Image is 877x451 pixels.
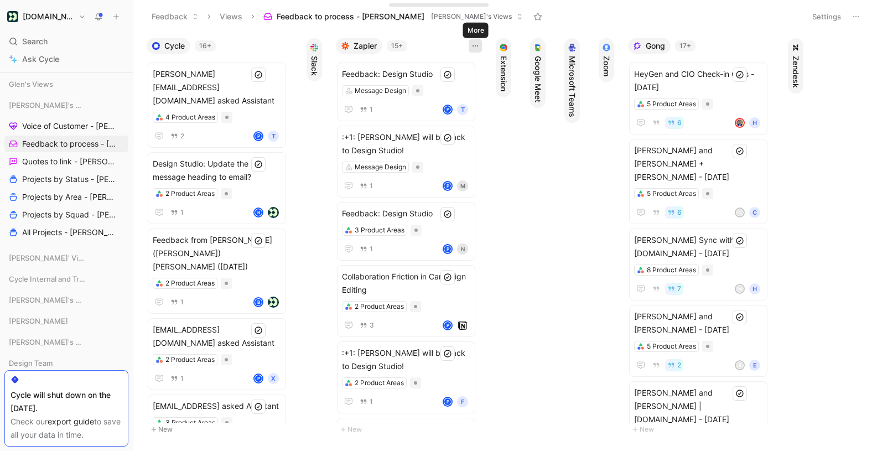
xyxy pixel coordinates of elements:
button: Feedback [147,8,204,25]
div: Microsoft Teams [560,33,584,442]
button: 1 [168,296,186,308]
button: Feedback to process - [PERSON_NAME][PERSON_NAME]'s Views [258,8,528,25]
span: Feedback: Design Studio [342,68,470,81]
div: Search [4,33,128,50]
div: Glen's Views [4,76,128,92]
span: All Projects - [PERSON_NAME] [22,227,115,238]
div: 15+ [387,40,407,51]
div: [PERSON_NAME]'s Views [4,334,128,354]
div: 2 Product Areas [165,278,215,289]
h1: [DOMAIN_NAME] [23,12,74,22]
div: Glen's Views [4,76,128,96]
button: Slack [307,38,322,81]
span: Google Meet [532,56,543,102]
a: Feedback: Design Studio3 Product Areas1PN [337,202,475,261]
div: Design Team [4,355,128,375]
a: Ask Cycle [4,51,128,68]
a: All Projects - [PERSON_NAME] [4,224,128,241]
span: Cycle [164,40,185,51]
div: Cycle will shut down on the [DATE]. [11,388,122,415]
a: :+1: [PERSON_NAME] will be back to Design Studio!2 Product Areas1PF [337,341,475,413]
div: 8 Product Areas [647,265,696,276]
span: HeyGen and CIO Check-in Calls - [DATE] [634,68,762,94]
span: [PERSON_NAME]'s Views [431,11,512,22]
button: 1 [357,243,375,255]
div: [PERSON_NAME] [4,313,128,329]
div: Design Team [4,355,128,371]
span: Gong [646,40,665,51]
div: P [444,322,452,329]
div: [PERSON_NAME]' Views [4,250,128,269]
button: Views [215,8,247,25]
a: Feedback to process - [PERSON_NAME] [4,136,128,152]
div: 3 Product Areas [355,225,404,236]
div: 2 Product Areas [165,188,215,199]
div: Zapier15+New [331,33,486,442]
a: [EMAIL_ADDRESS][DOMAIN_NAME] asked Assistant2 Product Areas1PX [148,318,286,390]
span: Feedback: Design Studio [342,207,470,220]
a: export guide [48,417,94,426]
div: Slack [302,33,326,442]
span: 1 [370,246,373,252]
a: Collaboration Friction in Campaign Editing2 Product Areas3Plogo [337,265,475,337]
div: Gong17+New [624,33,779,442]
div: E [749,360,760,371]
div: Extension [491,33,516,442]
button: Cycle [147,38,190,54]
button: Settings [807,9,846,24]
span: Ask Cycle [22,53,59,66]
span: Design Team [9,357,53,369]
span: Extension [498,56,509,91]
img: logo [457,320,468,331]
div: [PERSON_NAME] [4,313,128,333]
span: Zapier [354,40,377,51]
span: 3 [370,322,374,329]
span: Voice of Customer - [PERSON_NAME] [22,121,116,132]
img: avatar [736,119,744,127]
span: [EMAIL_ADDRESS][DOMAIN_NAME] asked Assistant [153,323,281,350]
div: Zoom [594,33,619,442]
div: C [736,209,744,216]
img: logo [268,297,279,308]
button: New [147,423,293,436]
span: 1 [370,183,373,189]
a: HeyGen and CIO Check-in Calls - [DATE]5 Product Areas6avatarH [629,63,767,134]
span: 1 [180,375,184,382]
div: Message Design [355,85,406,96]
span: 2 [677,362,681,369]
button: 6 [665,117,684,129]
div: T [268,131,279,142]
span: [PERSON_NAME] and [PERSON_NAME] + [PERSON_NAME] - [DATE] [634,144,762,184]
span: [PERSON_NAME] Sync with [DOMAIN_NAME] - [DATE] [634,234,762,260]
span: :+1: [PERSON_NAME] will be back to Design Studio! [342,346,470,373]
span: Projects by Area - [PERSON_NAME] [22,191,116,203]
div: P [255,375,262,382]
span: Feedback from [PERSON_NAME] ([PERSON_NAME]) [PERSON_NAME] ([DATE]) [153,234,281,273]
img: Customer.io [7,11,18,22]
span: Zoom [601,56,612,76]
a: [PERSON_NAME][EMAIL_ADDRESS][DOMAIN_NAME] asked Assistant4 Product Areas2PT [148,63,286,148]
div: 5 Product Areas [647,188,696,199]
div: 4 Product Areas [165,112,215,123]
button: Gong [628,38,671,54]
a: Projects by Status - [PERSON_NAME] [4,171,128,188]
span: 6 [677,209,682,216]
button: 1 [168,372,186,385]
div: P [444,182,452,190]
span: [PERSON_NAME] and [PERSON_NAME] | [DOMAIN_NAME] - [DATE] [634,386,762,426]
a: [PERSON_NAME] Sync with [DOMAIN_NAME] - [DATE]8 Product Areas7MH [629,229,767,300]
div: P [444,398,452,406]
span: [EMAIL_ADDRESS] asked Assistant [153,400,281,413]
div: 5 Product Areas [647,99,696,110]
a: Feedback: Design StudioMessage Design1PT [337,63,475,121]
div: [PERSON_NAME]'s Views [4,97,128,113]
span: Search [22,35,48,48]
a: Projects by Area - [PERSON_NAME] [4,189,128,205]
span: Projects by Status - [PERSON_NAME] [22,174,116,185]
div: N [457,243,468,255]
span: 1 [370,106,373,113]
div: F [457,396,468,407]
div: 16+ [195,40,216,51]
button: 2 [168,130,186,142]
button: 1 [357,396,375,408]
